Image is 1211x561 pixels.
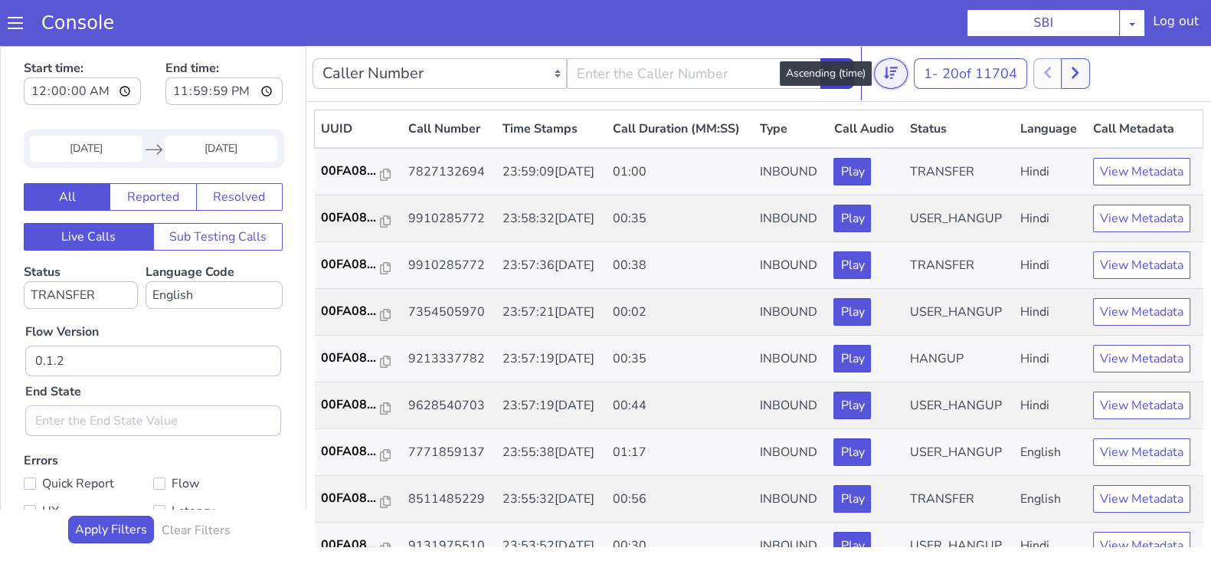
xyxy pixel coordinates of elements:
input: Start Date [30,90,142,116]
button: Play [833,112,871,139]
button: Play [833,252,871,280]
p: 00FA08... [321,209,381,228]
td: 00:30 [607,477,754,523]
select: Status [24,235,138,263]
td: 00:02 [607,243,754,290]
button: Live Calls [24,177,154,205]
td: INBOUND [754,430,827,477]
label: Latency [153,454,283,476]
td: 23:58:32[DATE] [496,149,607,196]
button: Sub Testing Calls [153,177,283,205]
td: 23:57:19[DATE] [496,336,607,383]
td: USER_HANGUP [904,243,1014,290]
td: INBOUND [754,290,827,336]
td: Hindi [1014,290,1087,336]
button: Play [833,486,871,513]
button: Play [833,159,871,186]
td: 23:55:32[DATE] [496,430,607,477]
label: Flow Version [25,277,99,295]
td: USER_HANGUP [904,477,1014,523]
button: SBI [967,9,1120,37]
p: 00FA08... [321,303,381,321]
a: 00FA08... [321,303,396,321]
a: 00FA08... [321,162,396,181]
td: Hindi [1014,196,1087,243]
button: Play [833,299,871,326]
td: 7771859137 [402,383,496,430]
td: INBOUND [754,149,827,196]
td: 01:17 [607,383,754,430]
button: Play [833,205,871,233]
p: 00FA08... [321,162,381,181]
td: English [1014,430,1087,477]
td: English [1014,383,1087,430]
label: Language Code [146,218,283,263]
td: 9628540703 [402,336,496,383]
a: 00FA08... [321,396,396,415]
td: HANGUP [904,290,1014,336]
td: 23:53:52[DATE] [496,477,607,523]
td: 23:55:38[DATE] [496,383,607,430]
p: 00FA08... [321,256,381,274]
td: 01:00 [607,102,754,149]
td: INBOUND [754,243,827,290]
a: 00FA08... [321,443,396,461]
th: UUID [315,64,402,103]
button: View Metadata [1093,299,1190,326]
p: 00FA08... [321,396,381,415]
button: Play [833,346,871,373]
label: Quick Report [24,427,153,448]
td: 9213337782 [402,290,496,336]
td: 23:57:36[DATE] [496,196,607,243]
button: Play [833,392,871,420]
td: 00:44 [607,336,754,383]
td: USER_HANGUP [904,383,1014,430]
th: Language [1014,64,1087,103]
th: Call Number [402,64,496,103]
td: Hindi [1014,477,1087,523]
a: Console [23,12,133,34]
th: Time Stamps [496,64,607,103]
button: View Metadata [1093,159,1190,186]
a: 00FA08... [321,349,396,368]
button: Reported [110,137,196,165]
th: Status [904,64,1014,103]
td: USER_HANGUP [904,336,1014,383]
th: Call Duration (MM:SS) [607,64,754,103]
td: TRANSFER [904,196,1014,243]
td: 00:56 [607,430,754,477]
td: 00:35 [607,290,754,336]
p: 00FA08... [321,490,381,508]
span: 20 of 11704 [942,18,1017,37]
button: View Metadata [1093,439,1190,467]
button: All [24,137,110,165]
a: 00FA08... [321,209,396,228]
button: View Metadata [1093,252,1190,280]
td: Hindi [1014,336,1087,383]
label: End State [25,336,81,355]
td: INBOUND [754,477,827,523]
label: End time: [165,8,283,64]
button: View Metadata [1093,486,1190,513]
td: 9910285772 [402,149,496,196]
td: 23:57:19[DATE] [496,290,607,336]
td: INBOUND [754,336,827,383]
label: UX [24,454,153,476]
input: End Date [165,90,277,116]
div: Log out [1153,12,1199,37]
td: Hindi [1014,102,1087,149]
input: End time: [165,31,283,59]
label: Status [24,218,138,263]
td: INBOUND [754,383,827,430]
button: View Metadata [1093,392,1190,420]
button: 1- 20of 11704 [914,12,1027,43]
td: Hindi [1014,243,1087,290]
input: Enter the Caller Number [567,12,821,43]
td: INBOUND [754,196,827,243]
p: 00FA08... [321,443,381,461]
button: View Metadata [1093,346,1190,373]
a: 00FA08... [321,116,396,134]
button: Apply Filters [68,470,154,497]
th: Call Metadata [1087,64,1203,103]
button: Play [833,439,871,467]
